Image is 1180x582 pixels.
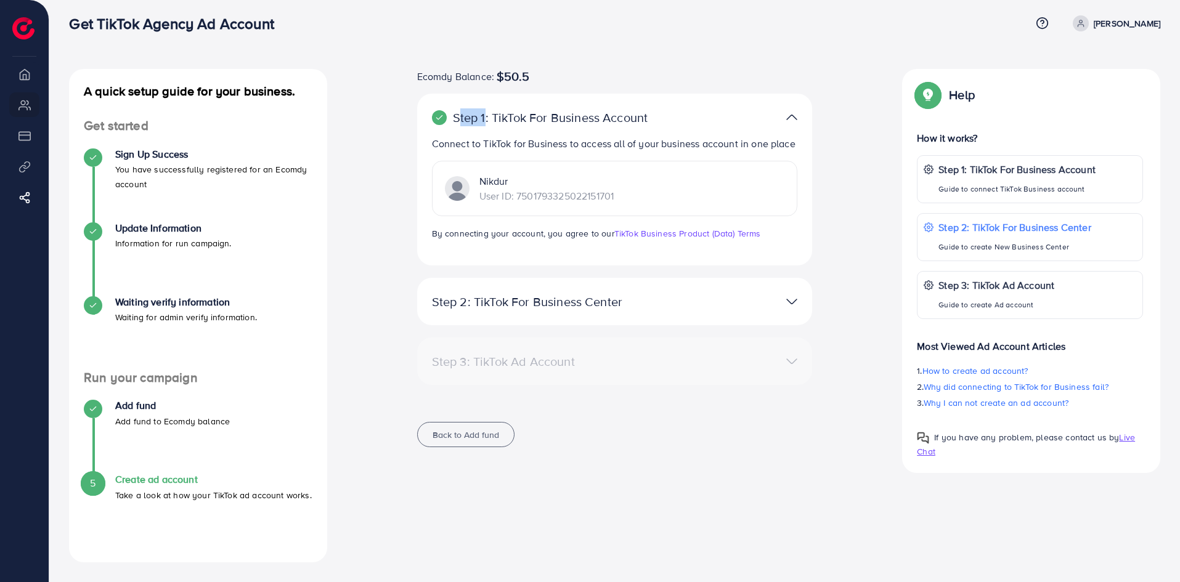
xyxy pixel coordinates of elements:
span: Why did connecting to TikTok for Business fail? [924,381,1109,393]
img: Popup guide [917,432,929,444]
span: 5 [90,476,96,490]
h3: Get TikTok Agency Ad Account [69,15,283,33]
h4: A quick setup guide for your business. [69,84,327,99]
p: Step 2: TikTok For Business Center [938,220,1091,235]
li: Create ad account [69,474,327,548]
h4: Get started [69,118,327,134]
p: You have successfully registered for an Ecomdy account [115,162,312,192]
p: Step 1: TikTok For Business Account [432,110,669,125]
img: TikTok partner [786,293,797,310]
img: TikTok partner [786,108,797,126]
p: Add fund to Ecomdy balance [115,414,230,429]
li: Waiting verify information [69,296,327,370]
span: Back to Add fund [433,429,499,441]
p: Step 1: TikTok For Business Account [938,162,1096,177]
li: Update Information [69,222,327,296]
span: $50.5 [497,69,529,84]
p: 3. [917,395,1143,410]
p: Step 3: TikTok Ad Account [938,278,1054,293]
li: Add fund [69,400,327,474]
p: Most Viewed Ad Account Articles [917,329,1143,354]
img: Popup guide [917,84,939,106]
p: Connect to TikTok for Business to access all of your business account in one place [432,136,798,151]
p: Information for run campaign. [115,236,232,251]
p: Guide to connect TikTok Business account [938,182,1096,196]
h4: Add fund [115,400,230,411]
p: Guide to create New Business Center [938,240,1091,254]
p: Step 2: TikTok For Business Center [432,294,669,309]
p: 1. [917,363,1143,378]
p: By connecting your account, you agree to our [432,226,798,241]
h4: Update Information [115,222,232,234]
a: TikTok Business Product (Data) Terms [614,227,761,240]
span: Why I can not create an ad account? [924,397,1069,409]
p: 2. [917,379,1143,394]
p: Guide to create Ad account [938,297,1054,312]
p: How it works? [917,131,1143,145]
button: Back to Add fund [417,422,515,447]
img: TikTok partner [445,176,470,201]
p: [PERSON_NAME] [1094,16,1160,31]
p: Waiting for admin verify information. [115,310,257,325]
span: How to create ad account? [922,365,1028,377]
h4: Sign Up Success [115,148,312,160]
p: Nikdur [479,174,614,188]
h4: Waiting verify information [115,296,257,308]
a: [PERSON_NAME] [1068,15,1160,31]
span: If you have any problem, please contact us by [934,431,1119,443]
p: User ID: 7501793325022151701 [479,188,614,203]
p: Help [949,87,975,102]
h4: Create ad account [115,474,312,485]
span: Ecomdy Balance: [417,69,494,84]
iframe: Chat [1128,527,1171,573]
img: logo [12,17,35,39]
h4: Run your campaign [69,370,327,386]
p: Take a look at how your TikTok ad account works. [115,488,312,503]
li: Sign Up Success [69,148,327,222]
